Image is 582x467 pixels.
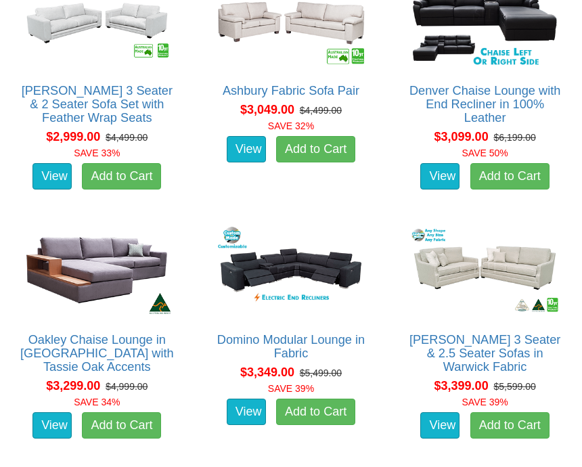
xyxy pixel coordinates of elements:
font: SAVE 39% [462,397,508,407]
span: $3,099.00 [434,130,489,143]
font: SAVE 33% [74,148,120,158]
a: Add to Cart [470,412,550,439]
a: Add to Cart [82,412,161,439]
del: $4,499.00 [300,105,342,116]
del: $5,599.00 [493,381,535,392]
a: Ashbury Fabric Sofa Pair [223,84,359,97]
del: $6,199.00 [493,132,535,143]
a: View [227,399,266,426]
img: Oakley Chaise Lounge in Fabric with Tassie Oak Accents [18,221,177,319]
a: [PERSON_NAME] 3 Seater & 2 Seater Sofa Set with Feather Wrap Seats [22,84,173,125]
a: Add to Cart [276,136,355,163]
a: Add to Cart [470,163,550,190]
font: SAVE 50% [462,148,508,158]
a: Add to Cart [82,163,161,190]
font: SAVE 34% [74,397,120,407]
span: $3,049.00 [240,103,294,116]
a: View [32,163,72,190]
font: SAVE 32% [268,120,314,131]
del: $4,999.00 [106,381,148,392]
a: Domino Modular Lounge in Fabric [217,333,365,360]
span: $3,399.00 [434,379,489,393]
img: Domino Modular Lounge in Fabric [212,221,371,319]
del: $4,499.00 [106,132,148,143]
span: $3,299.00 [46,379,100,393]
a: [PERSON_NAME] 3 Seater & 2.5 Seater Sofas in Warwick Fabric [409,333,560,374]
a: View [32,412,72,439]
a: View [227,136,266,163]
font: SAVE 39% [268,383,314,394]
img: Adele 3 Seater & 2.5 Seater Sofas in Warwick Fabric [405,221,564,319]
a: Denver Chaise Lounge with End Recliner in 100% Leather [409,84,560,125]
a: View [420,412,460,439]
span: $2,999.00 [46,130,100,143]
a: View [420,163,460,190]
span: $3,349.00 [240,365,294,379]
del: $5,499.00 [300,368,342,378]
a: Oakley Chaise Lounge in [GEOGRAPHIC_DATA] with Tassie Oak Accents [20,333,174,374]
a: Add to Cart [276,399,355,426]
